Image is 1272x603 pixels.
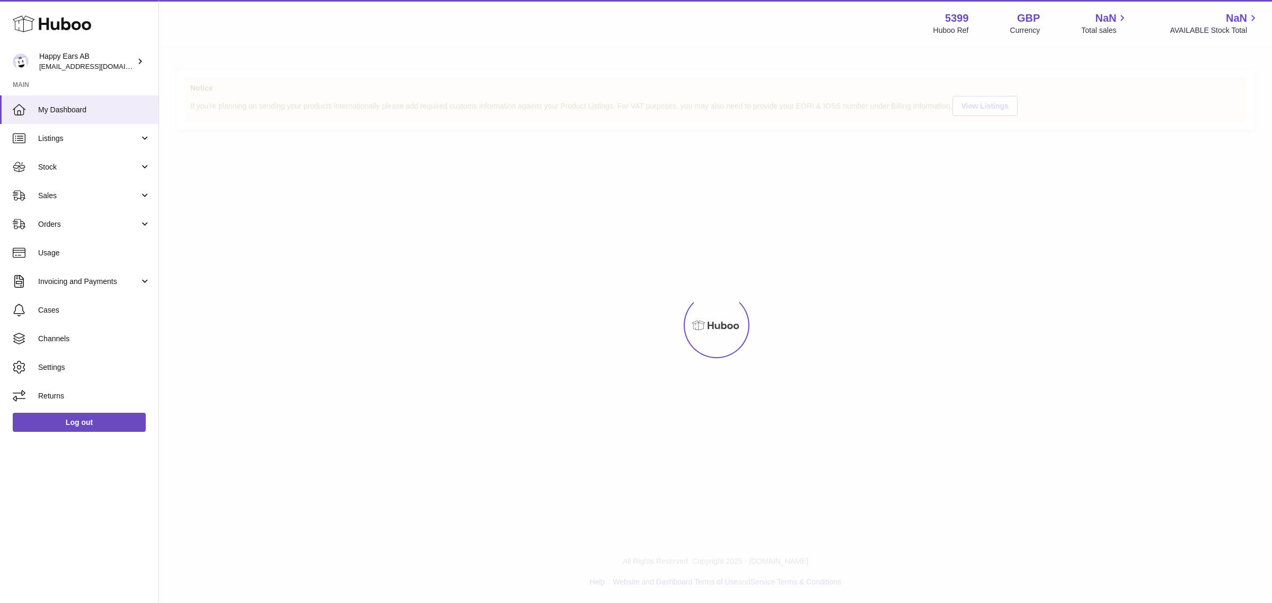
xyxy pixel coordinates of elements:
[39,62,156,70] span: [EMAIL_ADDRESS][DOMAIN_NAME]
[1081,25,1128,36] span: Total sales
[1226,11,1247,25] span: NaN
[38,305,151,315] span: Cases
[933,25,969,36] div: Huboo Ref
[1010,25,1040,36] div: Currency
[38,391,151,401] span: Returns
[38,277,139,287] span: Invoicing and Payments
[945,11,969,25] strong: 5399
[1095,11,1116,25] span: NaN
[38,105,151,115] span: My Dashboard
[13,54,29,69] img: internalAdmin-5399@internal.huboo.com
[1170,11,1259,36] a: NaN AVAILABLE Stock Total
[38,248,151,258] span: Usage
[1017,11,1040,25] strong: GBP
[13,413,146,432] a: Log out
[38,162,139,172] span: Stock
[1081,11,1128,36] a: NaN Total sales
[38,334,151,344] span: Channels
[38,191,139,201] span: Sales
[38,134,139,144] span: Listings
[39,51,135,72] div: Happy Ears AB
[1170,25,1259,36] span: AVAILABLE Stock Total
[38,362,151,373] span: Settings
[38,219,139,229] span: Orders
